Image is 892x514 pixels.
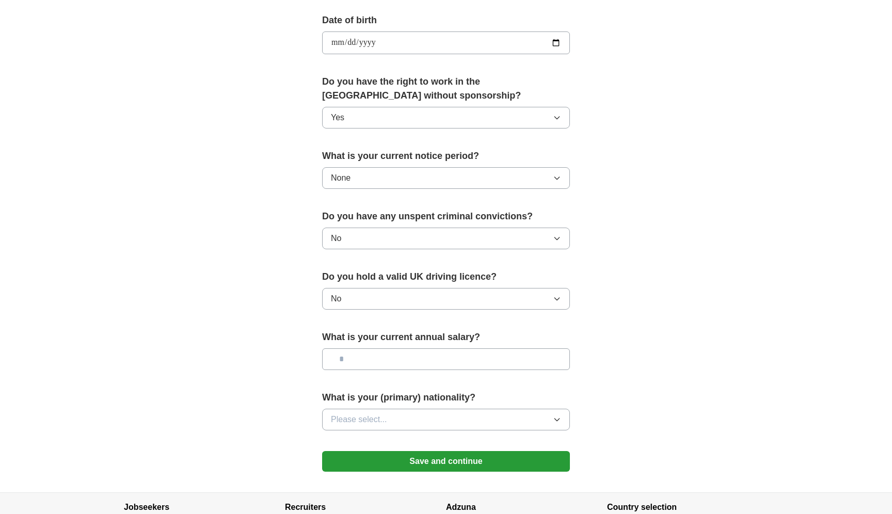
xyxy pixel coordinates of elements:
[322,13,570,27] label: Date of birth
[331,232,341,245] span: No
[322,451,570,472] button: Save and continue
[322,228,570,249] button: No
[322,75,570,103] label: Do you have the right to work in the [GEOGRAPHIC_DATA] without sponsorship?
[331,293,341,305] span: No
[322,391,570,405] label: What is your (primary) nationality?
[322,107,570,128] button: Yes
[322,409,570,430] button: Please select...
[322,270,570,284] label: Do you hold a valid UK driving licence?
[331,111,344,124] span: Yes
[322,288,570,310] button: No
[322,210,570,223] label: Do you have any unspent criminal convictions?
[322,149,570,163] label: What is your current notice period?
[331,413,387,426] span: Please select...
[331,172,351,184] span: None
[322,167,570,189] button: None
[322,330,570,344] label: What is your current annual salary?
